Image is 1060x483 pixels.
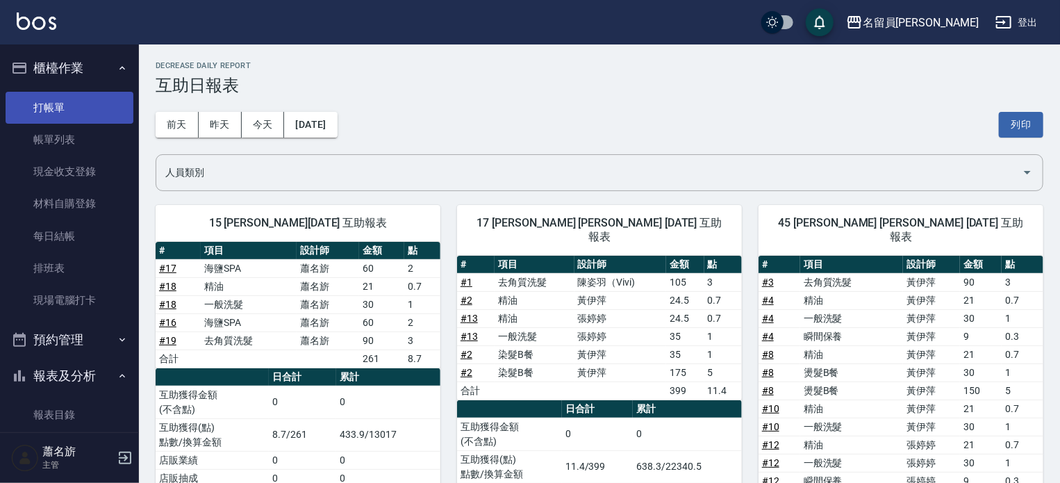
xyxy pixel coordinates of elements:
[6,399,133,431] a: 報表目錄
[574,327,667,345] td: 張婷婷
[42,445,113,459] h5: 蕭名旂
[562,450,633,483] td: 11.4/399
[999,112,1043,138] button: 列印
[574,273,667,291] td: 陳姿羽（Vivi)
[633,418,742,450] td: 0
[201,331,297,350] td: 去角質洗髮
[42,459,113,471] p: 主管
[574,345,667,363] td: 黃伊萍
[762,385,774,396] a: #8
[762,367,774,378] a: #8
[666,363,704,382] td: 175
[457,256,495,274] th: #
[762,439,779,450] a: #12
[800,454,903,472] td: 一般洗髮
[359,259,404,277] td: 60
[759,256,800,274] th: #
[201,313,297,331] td: 海鹽SPA
[359,295,404,313] td: 30
[903,256,960,274] th: 設計師
[1016,161,1038,183] button: Open
[1002,309,1043,327] td: 1
[960,291,1002,309] td: 21
[284,112,337,138] button: [DATE]
[704,327,742,345] td: 1
[201,295,297,313] td: 一般洗髮
[762,421,779,432] a: #10
[960,256,1002,274] th: 金額
[172,216,424,230] span: 15 [PERSON_NAME][DATE] 互助報表
[574,363,667,382] td: 黃伊萍
[903,309,960,327] td: 黃伊萍
[404,259,440,277] td: 2
[269,418,337,451] td: 8.7/261
[704,345,742,363] td: 1
[159,263,176,274] a: #17
[903,436,960,454] td: 張婷婷
[1002,345,1043,363] td: 0.7
[474,216,725,244] span: 17 [PERSON_NAME] [PERSON_NAME] [DATE] 互助報表
[903,382,960,400] td: 黃伊萍
[704,256,742,274] th: 點
[666,327,704,345] td: 35
[159,317,176,328] a: #16
[199,112,242,138] button: 昨天
[574,256,667,274] th: 設計師
[1002,454,1043,472] td: 1
[1002,418,1043,436] td: 1
[495,256,574,274] th: 項目
[6,188,133,220] a: 材料自購登錄
[800,309,903,327] td: 一般洗髮
[960,400,1002,418] td: 21
[1002,436,1043,454] td: 0.7
[297,277,359,295] td: 蕭名旂
[297,295,359,313] td: 蕭名旂
[336,386,440,418] td: 0
[666,345,704,363] td: 35
[269,368,337,386] th: 日合計
[960,436,1002,454] td: 21
[704,382,742,400] td: 11.4
[404,313,440,331] td: 2
[762,403,779,414] a: #10
[461,349,472,360] a: #2
[762,313,774,324] a: #4
[336,418,440,451] td: 433.9/13017
[269,451,337,469] td: 0
[666,273,704,291] td: 105
[201,259,297,277] td: 海鹽SPA
[800,345,903,363] td: 精油
[960,345,1002,363] td: 21
[762,295,774,306] a: #4
[156,112,199,138] button: 前天
[800,436,903,454] td: 精油
[990,10,1043,35] button: 登出
[1002,291,1043,309] td: 0.7
[297,313,359,331] td: 蕭名旂
[495,291,574,309] td: 精油
[404,350,440,368] td: 8.7
[457,418,562,450] td: 互助獲得金額 (不含點)
[461,277,472,288] a: #1
[863,14,979,31] div: 名留員[PERSON_NAME]
[762,277,774,288] a: #3
[666,382,704,400] td: 399
[633,450,742,483] td: 638.3/22340.5
[800,363,903,382] td: 燙髮B餐
[960,363,1002,382] td: 30
[242,112,285,138] button: 今天
[156,350,201,368] td: 合計
[297,242,359,260] th: 設計師
[6,252,133,284] a: 排班表
[156,242,440,368] table: a dense table
[461,295,472,306] a: #2
[336,451,440,469] td: 0
[6,284,133,316] a: 現場電腦打卡
[840,8,984,37] button: 名留員[PERSON_NAME]
[903,454,960,472] td: 張婷婷
[806,8,834,36] button: save
[1002,382,1043,400] td: 5
[762,349,774,360] a: #8
[800,256,903,274] th: 項目
[156,418,269,451] td: 互助獲得(點) 點數/換算金額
